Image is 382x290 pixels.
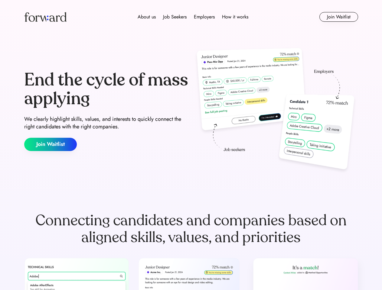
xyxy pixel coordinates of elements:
div: Employers [194,13,215,21]
button: Join Waitlist [24,138,77,151]
button: Join Waitlist [319,12,358,22]
div: About us [138,13,156,21]
img: Forward logo [24,12,67,22]
img: hero-image.png [194,46,358,176]
div: Connecting candidates and companies based on aligned skills, values, and priorities [24,212,358,246]
div: We clearly highlight skills, values, and interests to quickly connect the right candidates with t... [24,115,189,130]
div: Job Seekers [163,13,187,21]
div: End the cycle of mass applying [24,71,189,108]
div: How it works [222,13,248,21]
